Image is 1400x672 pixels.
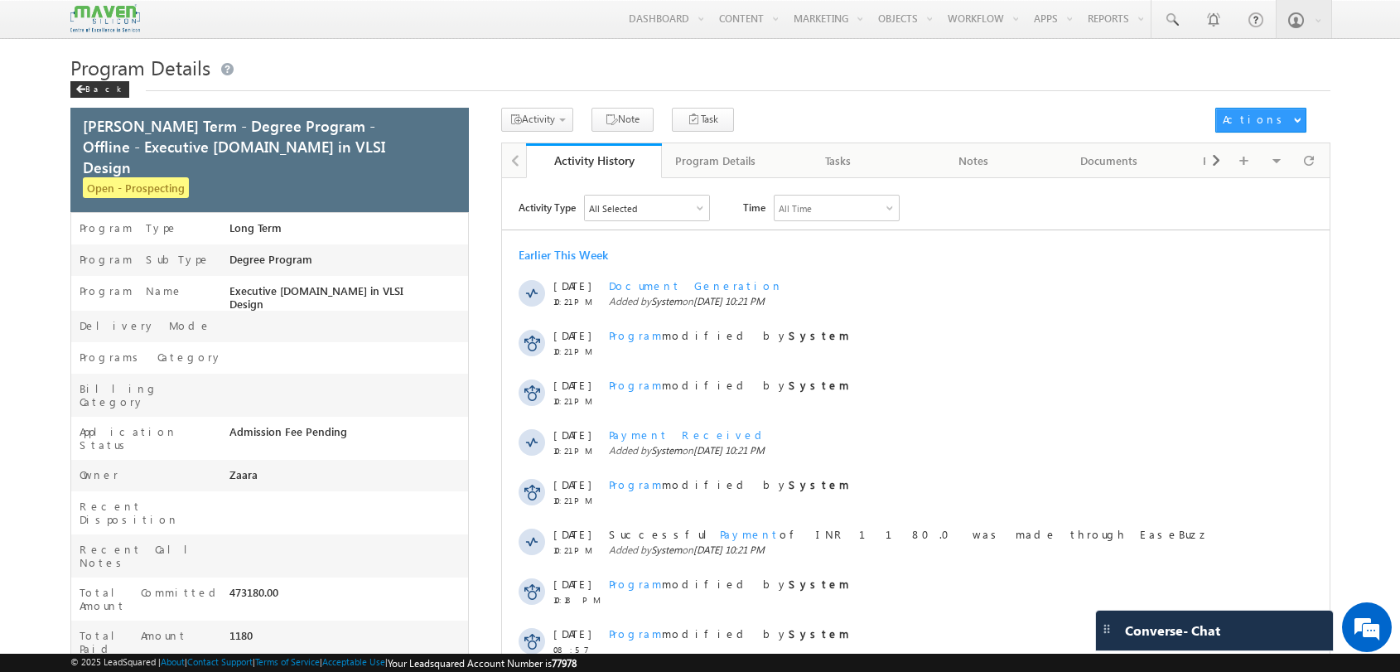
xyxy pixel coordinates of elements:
[770,143,906,178] a: Tasks
[388,657,577,670] span: Your Leadsquared Account Number is
[553,328,591,342] span: [DATE]
[83,177,189,198] span: Open - Prospecting
[80,319,211,332] label: Delivery Mode
[789,328,849,342] strong: System
[229,468,258,481] span: Zaara
[789,577,849,591] strong: System
[255,656,320,667] a: Terms of Service
[693,444,765,457] span: [DATE] 10:21 PM
[591,108,654,132] button: Note
[70,4,140,33] img: Custom Logo
[609,477,849,491] span: modified by
[784,151,891,171] div: Tasks
[789,378,849,392] strong: System
[1100,622,1113,636] img: carter-drag
[519,195,576,220] span: Activity Type
[229,425,347,438] span: Admission Fee Pending
[906,143,1042,178] a: Notes
[585,196,709,220] div: All Selected
[1191,151,1299,171] div: Payment History
[609,295,1258,307] span: Added by on
[552,657,577,670] span: 77978
[80,543,230,569] label: Recent Call Notes
[80,425,230,452] label: Application Status
[1223,112,1288,127] div: Actions
[553,626,591,641] span: [DATE]
[538,152,649,168] div: Activity History
[80,221,178,234] label: Program Type
[609,378,662,392] span: Program
[789,477,849,491] strong: System
[609,328,849,342] span: modified by
[609,378,849,392] span: modified by
[80,284,183,297] label: Program Name
[553,577,591,591] span: [DATE]
[1215,108,1306,133] button: Actions
[693,295,765,307] span: [DATE] 10:21 PM
[720,527,780,541] span: Payment
[743,195,765,220] span: Time
[553,595,603,605] span: 10:18 PM
[553,496,603,505] span: 10:21 PM
[519,247,608,263] div: Earlier This Week
[1055,151,1163,171] div: Documents
[553,527,591,541] span: [DATE]
[693,544,765,556] span: [DATE] 10:21 PM
[609,444,1258,457] span: Added by on
[609,577,849,591] span: modified by
[83,115,412,177] span: [PERSON_NAME] Term - Degree Program - Offline - Executive [DOMAIN_NAME] in VLSI Design
[80,382,230,409] label: Billing Category
[229,284,422,311] span: Executive [DOMAIN_NAME] in VLSI Design
[651,295,682,307] span: System
[526,143,662,178] a: Activity History
[229,221,282,234] span: Long Term
[553,545,603,555] span: 10:21 PM
[553,477,591,491] span: [DATE]
[187,656,253,667] a: Contact Support
[651,544,682,556] span: System
[80,500,230,526] label: Recent Disposition
[229,253,312,266] span: Degree Program
[609,527,1209,541] span: Successful of INR 1180.0 was made through EaseBuzz
[80,468,118,481] label: Owner
[553,378,591,392] span: [DATE]
[522,113,555,125] span: Activity
[609,544,1258,556] span: Added by on
[779,203,812,214] div: All Time
[1042,143,1178,178] a: Documents
[553,396,603,406] span: 10:21 PM
[789,626,849,641] strong: System
[229,586,278,599] span: 473180.00
[662,143,770,178] a: Program Details
[1178,143,1314,178] a: Payment History
[501,108,573,132] button: Activity
[553,645,603,665] span: 08:57 PM
[553,278,591,292] span: [DATE]
[161,656,185,667] a: About
[609,278,783,292] span: Document Generation
[80,351,223,364] label: Programs Category
[609,577,662,591] span: Program
[651,444,682,457] span: System
[920,151,1027,171] div: Notes
[553,428,591,442] span: [DATE]
[553,297,603,307] span: 10:21 PM
[609,328,662,342] span: Program
[1125,621,1220,639] span: Converse - Chat
[553,346,603,356] span: 10:21 PM
[70,656,577,670] span: © 2025 LeadSquared | | | | |
[70,81,129,98] div: Back
[609,626,849,641] span: modified by
[80,586,230,612] label: Total Committed Amount
[70,54,210,80] span: Program Details
[80,253,210,266] label: Program SubType
[672,108,734,132] button: Task
[675,151,756,171] div: Program Details
[80,629,230,655] label: Total Amount Paid
[589,203,637,214] div: All Selected
[609,626,662,641] span: Program
[229,629,253,642] span: 1180
[609,477,662,491] span: Program
[553,446,603,456] span: 10:21 PM
[322,656,385,667] a: Acceptable Use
